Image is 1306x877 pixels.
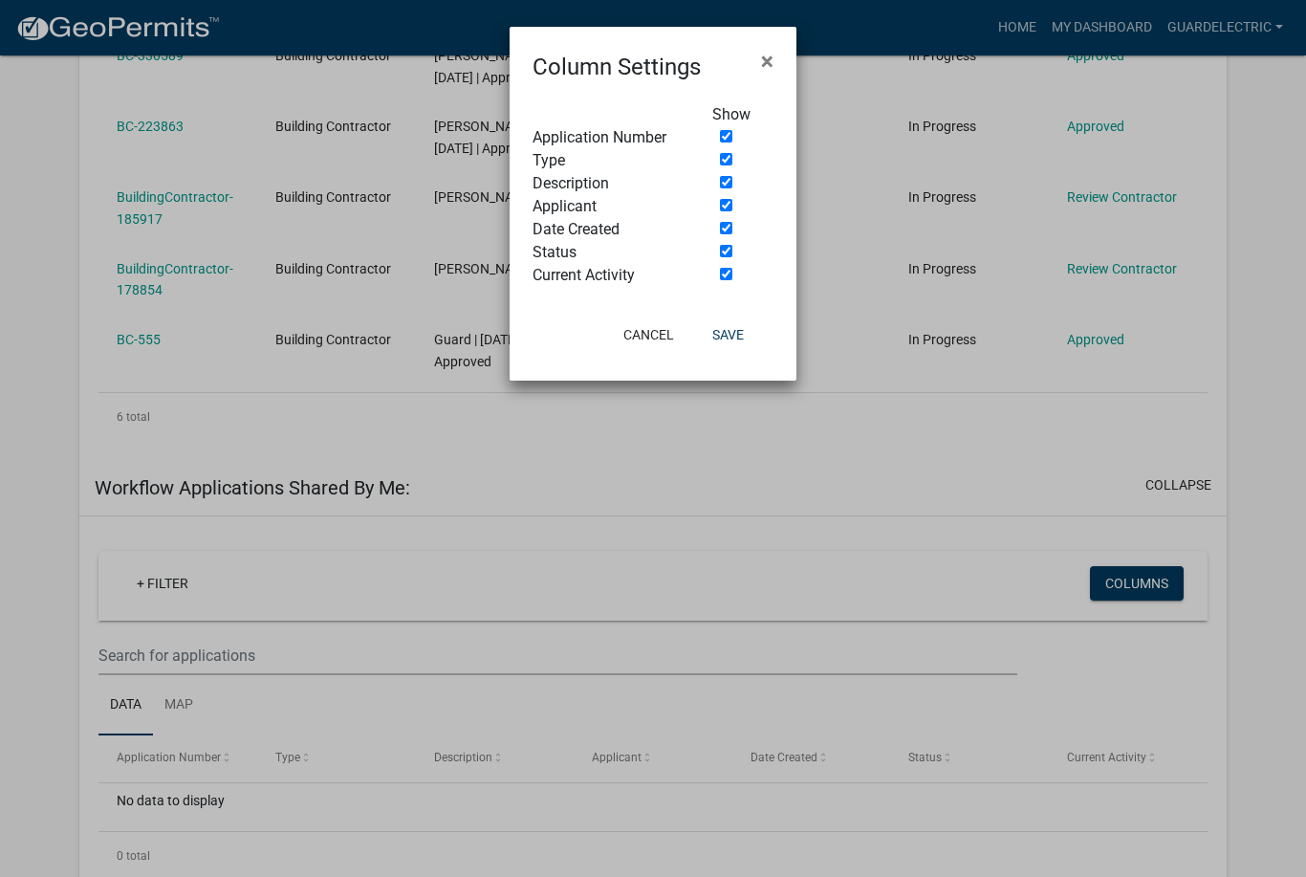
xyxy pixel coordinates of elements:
[746,34,789,88] button: Close
[518,264,698,287] div: Current Activity
[518,195,698,218] div: Applicant
[518,218,698,241] div: Date Created
[518,241,698,264] div: Status
[518,126,698,149] div: Application Number
[697,318,759,352] button: Save
[518,172,698,195] div: Description
[698,103,788,126] div: Show
[518,149,698,172] div: Type
[761,48,773,75] span: ×
[533,50,701,84] h4: Column Settings
[608,318,689,352] button: Cancel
